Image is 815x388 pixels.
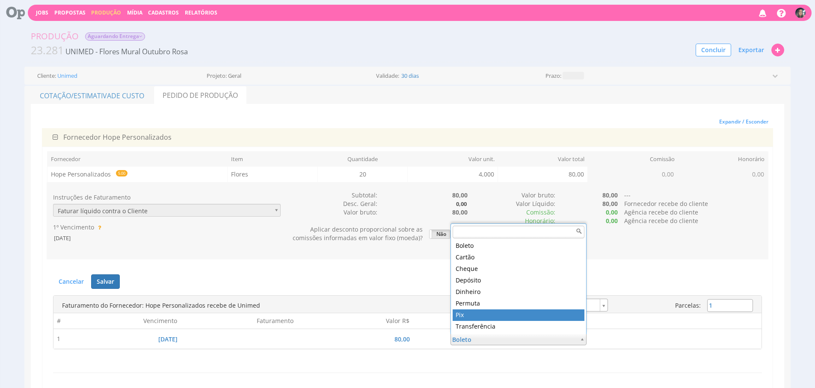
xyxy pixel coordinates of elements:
div: Cheque [453,263,584,275]
div: Pix [453,309,584,321]
div: Dinheiro [453,286,584,298]
div: Depósito [453,275,584,286]
div: Boleto [453,240,584,252]
div: Permuta [453,298,584,309]
div: Cartão [453,252,584,263]
div: Transferência [453,321,584,332]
